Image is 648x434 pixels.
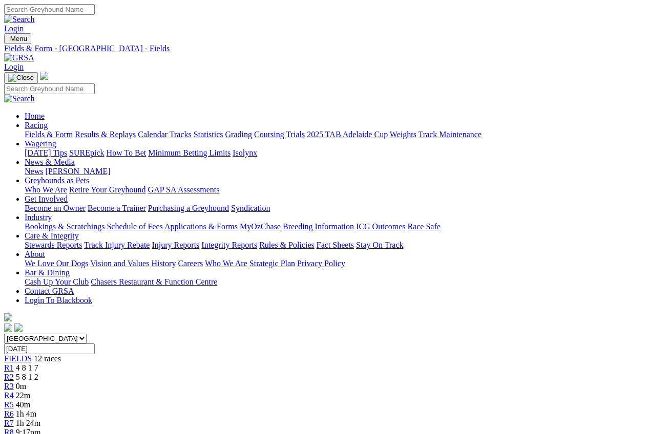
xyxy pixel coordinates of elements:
div: Get Involved [25,204,644,213]
a: Strategic Plan [249,259,295,268]
input: Search [4,83,95,94]
a: Weights [390,130,416,139]
a: R2 [4,373,14,381]
div: Bar & Dining [25,277,644,287]
a: R7 [4,419,14,427]
a: Integrity Reports [201,241,257,249]
a: Vision and Values [90,259,149,268]
a: Calendar [138,130,168,139]
a: Get Involved [25,194,68,203]
a: Cash Up Your Club [25,277,89,286]
a: Stewards Reports [25,241,82,249]
a: Minimum Betting Limits [148,148,231,157]
a: History [151,259,176,268]
a: GAP SA Assessments [148,185,220,194]
a: Chasers Restaurant & Function Centre [91,277,217,286]
a: Breeding Information [283,222,354,231]
a: Fields & Form - [GEOGRAPHIC_DATA] - Fields [4,44,644,53]
a: Rules & Policies [259,241,315,249]
a: ICG Outcomes [356,222,405,231]
a: Contact GRSA [25,287,74,295]
input: Select date [4,343,95,354]
img: Close [8,74,34,82]
div: About [25,259,644,268]
img: logo-grsa-white.png [4,313,12,321]
span: 22m [16,391,30,400]
span: 4 8 1 7 [16,363,38,372]
a: Track Injury Rebate [84,241,150,249]
a: Fact Sheets [317,241,354,249]
a: SUREpick [69,148,104,157]
span: 1h 24m [16,419,40,427]
a: 2025 TAB Adelaide Cup [307,130,388,139]
button: Toggle navigation [4,72,38,83]
a: Statistics [194,130,223,139]
a: R5 [4,400,14,409]
a: Schedule of Fees [107,222,162,231]
a: R3 [4,382,14,390]
a: Bookings & Scratchings [25,222,104,231]
span: 5 8 1 2 [16,373,38,381]
a: Injury Reports [152,241,199,249]
a: Racing [25,121,48,129]
img: Search [4,94,35,103]
a: Greyhounds as Pets [25,176,89,185]
span: 12 races [34,354,61,363]
a: Race Safe [407,222,440,231]
a: Purchasing a Greyhound [148,204,229,212]
div: Care & Integrity [25,241,644,250]
a: [PERSON_NAME] [45,167,110,176]
a: R6 [4,409,14,418]
img: logo-grsa-white.png [40,72,48,80]
a: Careers [178,259,203,268]
a: Syndication [231,204,270,212]
a: Wagering [25,139,56,148]
a: FIELDS [4,354,32,363]
div: Greyhounds as Pets [25,185,644,194]
a: Grading [225,130,252,139]
a: Become an Owner [25,204,86,212]
a: Login [4,24,24,33]
a: Privacy Policy [297,259,345,268]
img: twitter.svg [14,323,23,332]
a: Stay On Track [356,241,403,249]
a: Home [25,112,45,120]
a: Care & Integrity [25,231,79,240]
a: Bar & Dining [25,268,70,277]
a: R4 [4,391,14,400]
a: Login To Blackbook [25,296,92,305]
a: News & Media [25,158,75,166]
a: Who We Are [205,259,247,268]
input: Search [4,4,95,15]
a: Coursing [254,130,284,139]
img: facebook.svg [4,323,12,332]
a: Applications & Forms [164,222,238,231]
a: We Love Our Dogs [25,259,88,268]
a: Fields & Form [25,130,73,139]
div: Wagering [25,148,644,158]
span: 40m [16,400,30,409]
a: MyOzChase [240,222,281,231]
div: News & Media [25,167,644,176]
span: 1h 4m [16,409,36,418]
div: Industry [25,222,644,231]
a: Become a Trainer [88,204,146,212]
a: About [25,250,45,258]
a: How To Bet [107,148,147,157]
span: 0m [16,382,26,390]
img: Search [4,15,35,24]
img: GRSA [4,53,34,62]
a: Trials [286,130,305,139]
a: Tracks [170,130,192,139]
a: Login [4,62,24,71]
a: R1 [4,363,14,372]
a: News [25,167,43,176]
